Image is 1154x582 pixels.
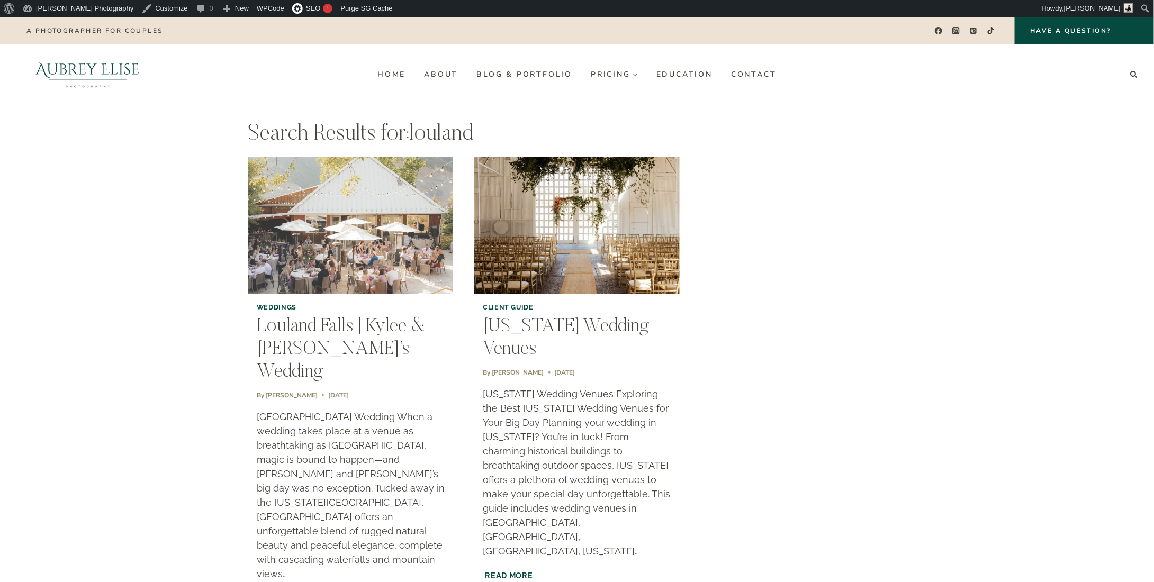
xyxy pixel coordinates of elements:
img: Aubrey Elise Photography [13,44,163,104]
span: louland [409,123,474,145]
a: Facebook [931,23,946,39]
a: Pinterest [966,23,981,39]
nav: Primary [368,66,786,83]
a: Louland Falls | Kylee & Dax’s Wedding [248,157,453,294]
img: Utah Wedding Venues [474,157,679,294]
span: By [483,368,490,377]
a: About [415,66,467,83]
a: [PERSON_NAME] [492,368,544,377]
p: [GEOGRAPHIC_DATA] Wedding When a wedding takes place at a venue as breathtaking as [GEOGRAPHIC_DA... [257,410,445,581]
span: By [257,390,264,400]
a: Instagram [949,23,964,39]
a: [US_STATE] Wedding Venues [483,317,649,359]
span: SEO [306,4,320,12]
img: Louland Falls | Kylee & Dax’s Wedding [246,156,455,295]
a: TikTok [984,23,999,39]
h1: Search Results for: [248,121,906,148]
a: Read More [483,569,535,582]
time: [DATE] [555,368,575,377]
a: Education [647,66,722,83]
button: View Search Form [1126,67,1141,82]
a: Client Guide [483,303,534,311]
a: Home [368,66,415,83]
div: ! [323,4,332,13]
button: Child menu of Pricing [582,66,647,83]
span: [PERSON_NAME] [1064,4,1121,12]
a: Have a Question? [1015,17,1154,44]
p: [US_STATE] Wedding Venues Exploring the Best [US_STATE] Wedding Venues for Your Big Day Planning ... [483,387,671,558]
a: Weddings [257,303,296,311]
a: Louland Falls | Kylee & [PERSON_NAME]’s Wedding [257,317,425,382]
a: [PERSON_NAME] [266,391,318,399]
a: Contact [722,66,786,83]
p: A photographer for couples [26,27,163,34]
a: Blog & Portfolio [467,66,582,83]
time: [DATE] [328,390,349,400]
